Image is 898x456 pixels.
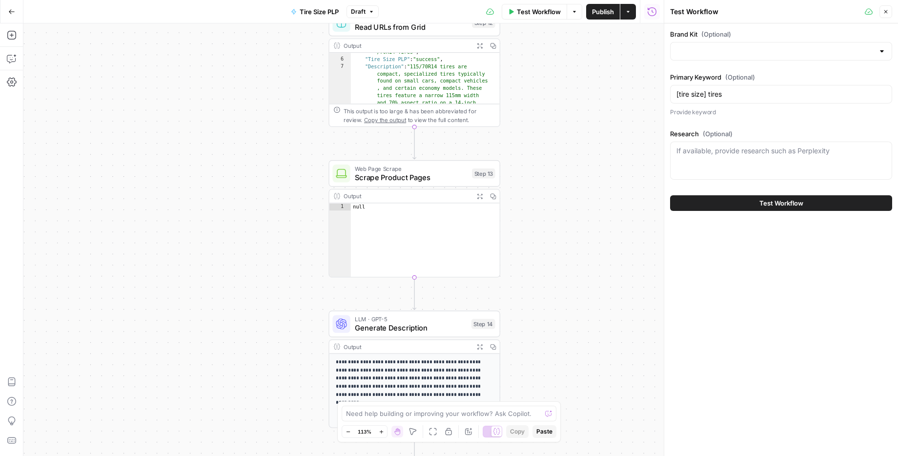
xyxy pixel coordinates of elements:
[285,4,345,20] button: Tire Size PLP
[351,7,366,16] span: Draft
[364,117,406,124] span: Copy the output
[670,72,892,82] label: Primary Keyword
[701,29,731,39] span: (Optional)
[670,29,892,39] label: Brand Kit
[670,129,892,139] label: Research
[472,168,495,178] div: Step 13
[355,164,468,173] span: Web Page Scrape
[329,63,351,301] div: 7
[413,277,416,310] g: Edge from step_13 to step_14
[347,5,379,18] button: Draft
[355,314,467,323] span: LLM · GPT-5
[471,319,495,329] div: Step 14
[502,4,567,20] button: Test Workflow
[703,129,733,139] span: (Optional)
[472,18,495,28] div: Step 12
[670,195,892,211] button: Test Workflow
[300,7,339,17] span: Tire Size PLP
[329,203,351,210] div: 1
[413,127,416,159] g: Edge from step_12 to step_13
[328,10,500,127] div: Read URLs from GridStep 12Output /70R14 Tires", "Tire Size PLP":"success", "Description":"115/70R...
[344,41,469,50] div: Output
[355,21,468,33] span: Read URLs from Grid
[328,160,500,277] div: Web Page ScrapeScrape Product PagesStep 13Outputnull
[670,107,892,117] p: Provide keyword
[532,425,556,438] button: Paste
[344,342,469,351] div: Output
[329,56,351,63] div: 6
[725,72,755,82] span: (Optional)
[344,192,469,201] div: Output
[358,428,371,435] span: 113%
[344,106,495,124] div: This output is too large & has been abbreviated for review. to view the full content.
[536,427,552,436] span: Paste
[517,7,561,17] span: Test Workflow
[506,425,529,438] button: Copy
[592,7,614,17] span: Publish
[510,427,525,436] span: Copy
[355,172,468,183] span: Scrape Product Pages
[586,4,620,20] button: Publish
[759,198,803,208] span: Test Workflow
[355,322,467,333] span: Generate Description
